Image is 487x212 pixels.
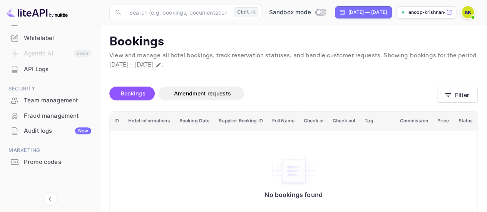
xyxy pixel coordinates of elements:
p: View and manage all hotel bookings, track reservation statuses, and handle customer requests. Sho... [109,51,478,70]
span: Marketing [5,146,95,155]
th: ID [110,112,124,130]
th: Commission [395,112,432,130]
th: Supplier Booking ID [214,112,267,130]
span: Sandbox mode [269,8,311,17]
th: Status [454,112,477,130]
a: Whitelabel [5,31,95,45]
th: Check in [299,112,328,130]
a: Team management [5,93,95,107]
span: Amendment requests [174,90,231,97]
a: Promo codes [5,155,95,169]
p: No bookings found [264,191,323,199]
div: Team management [5,93,95,108]
span: Security [5,85,95,93]
div: Promo codes [24,158,91,167]
input: Search (e.g. bookings, documentation) [125,5,231,20]
span: [DATE] - [DATE] [109,61,154,69]
th: Hotel informations [124,112,174,130]
div: account-settings tabs [109,87,437,100]
div: Whitelabel [5,31,95,46]
div: New [75,127,91,134]
th: Check out [328,112,360,130]
img: Anoop Krishnan [462,6,474,18]
div: API Logs [24,65,91,74]
a: API Logs [5,62,95,76]
button: Collapse navigation [43,192,57,206]
img: No bookings found [271,155,317,187]
a: Audit logsNew [5,124,95,138]
div: Team management [24,96,91,105]
div: Switch to Production mode [266,8,329,17]
img: LiteAPI logo [6,6,68,18]
div: [DATE] — [DATE] [348,9,387,16]
button: Change date range [154,61,162,69]
div: Audit logs [24,127,91,135]
th: Tag [360,112,395,130]
th: Booking Date [175,112,214,130]
a: Fraud management [5,109,95,123]
span: Bookings [121,90,146,97]
button: Filter [437,87,478,103]
div: Whitelabel [24,34,91,43]
a: Performance [5,16,95,30]
p: anoop-krishnan-c2g8a.n... [408,9,445,16]
div: Ctrl+K [234,7,258,17]
div: API Logs [5,62,95,77]
th: Price [433,112,454,130]
div: Fraud management [24,112,91,120]
th: Full Name [268,112,299,130]
p: Bookings [109,34,478,50]
div: Promo codes [5,155,95,170]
